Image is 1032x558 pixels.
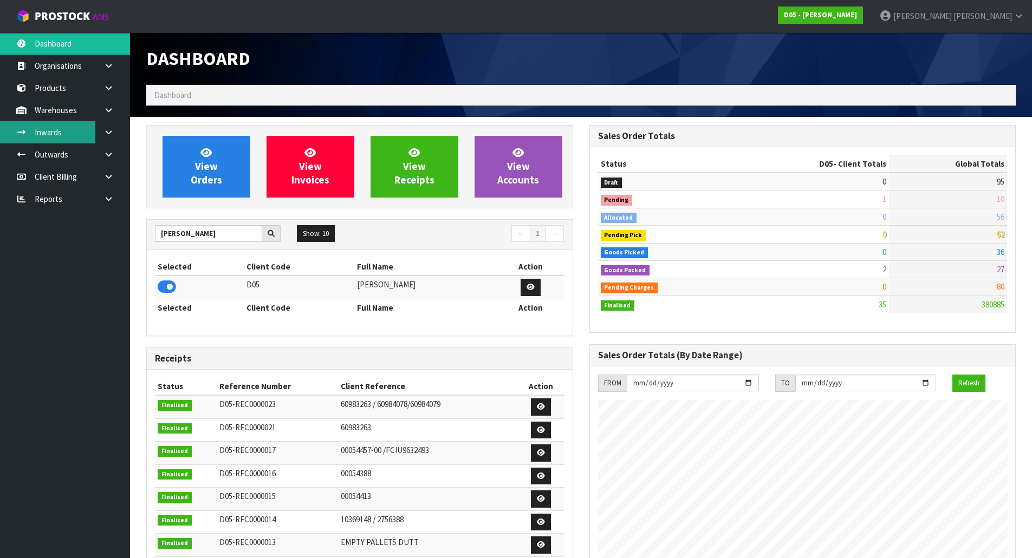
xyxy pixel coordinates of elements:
[497,299,564,316] th: Action
[601,300,635,311] span: Finalised
[368,225,564,244] nav: Page navigation
[997,229,1004,239] span: 62
[997,281,1004,292] span: 80
[244,275,354,299] td: D05
[598,375,627,392] div: FROM
[354,258,498,275] th: Full Name
[155,225,262,242] input: Search clients
[341,491,371,501] span: 00054413
[341,514,404,524] span: 10369148 / 2756388
[601,230,646,241] span: Pending Pick
[882,194,886,204] span: 1
[338,378,517,395] th: Client Reference
[775,375,795,392] div: TO
[154,90,191,100] span: Dashboard
[16,9,30,23] img: cube-alt.png
[341,445,429,455] span: 00054457-00 /FCIU9632493
[155,378,217,395] th: Status
[371,136,458,198] a: ViewReceipts
[146,47,250,70] span: Dashboard
[530,225,546,242] a: 1
[341,399,440,409] span: 60983263 / 60984078/60984079
[819,159,833,169] span: D05
[732,155,889,173] th: - Client Totals
[982,299,1004,310] span: 380885
[784,10,857,19] strong: D05 - [PERSON_NAME]
[267,136,354,198] a: ViewInvoices
[291,146,329,187] span: View Invoices
[778,6,863,24] a: D05 - [PERSON_NAME]
[879,299,886,310] span: 35
[354,275,498,299] td: [PERSON_NAME]
[341,422,371,432] span: 60983263
[158,469,192,480] span: Finalised
[244,299,354,316] th: Client Code
[219,445,276,455] span: D05-REC0000017
[155,258,244,275] th: Selected
[158,492,192,503] span: Finalised
[158,400,192,411] span: Finalised
[598,155,733,173] th: Status
[953,11,1012,21] span: [PERSON_NAME]
[354,299,498,316] th: Full Name
[601,195,633,206] span: Pending
[997,212,1004,222] span: 56
[475,136,562,198] a: ViewAccounts
[244,258,354,275] th: Client Code
[601,283,658,293] span: Pending Charges
[163,136,250,198] a: ViewOrders
[601,213,637,224] span: Allocated
[598,350,1008,360] h3: Sales Order Totals (By Date Range)
[893,11,952,21] span: [PERSON_NAME]
[158,538,192,549] span: Finalised
[882,247,886,257] span: 0
[219,537,276,547] span: D05-REC0000013
[158,446,192,457] span: Finalised
[155,299,244,316] th: Selected
[882,264,886,274] span: 2
[191,146,222,187] span: View Orders
[517,378,564,395] th: Action
[158,515,192,526] span: Finalised
[219,514,276,524] span: D05-REC0000014
[497,146,539,187] span: View Accounts
[219,491,276,501] span: D05-REC0000015
[92,12,109,22] small: WMS
[997,176,1004,187] span: 95
[297,225,335,242] button: Show: 10
[341,468,371,478] span: 00054388
[598,131,1008,141] h3: Sales Order Totals
[889,155,1007,173] th: Global Totals
[882,176,886,187] span: 0
[601,178,622,188] span: Draft
[511,225,530,242] a: ←
[601,247,648,258] span: Goods Picked
[545,225,564,242] a: →
[35,9,90,23] span: ProStock
[882,212,886,222] span: 0
[217,378,338,395] th: Reference Number
[341,537,419,547] span: EMPTY PALLETS DUTT
[997,247,1004,257] span: 36
[219,399,276,409] span: D05-REC0000023
[952,375,985,392] button: Refresh
[497,258,564,275] th: Action
[155,353,564,364] h3: Receipts
[394,146,434,187] span: View Receipts
[882,281,886,292] span: 0
[219,422,276,432] span: D05-REC0000021
[601,265,650,276] span: Goods Packed
[882,229,886,239] span: 0
[997,194,1004,204] span: 10
[997,264,1004,274] span: 27
[219,468,276,478] span: D05-REC0000016
[158,423,192,434] span: Finalised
